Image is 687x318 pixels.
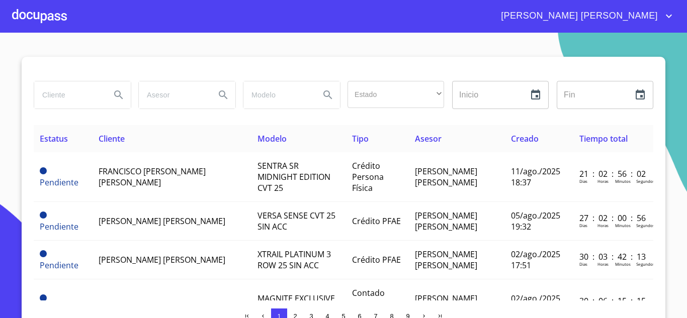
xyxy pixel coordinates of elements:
[511,166,560,188] span: 11/ago./2025 18:37
[636,178,655,184] p: Segundos
[40,177,78,188] span: Pendiente
[579,133,628,144] span: Tiempo total
[579,213,647,224] p: 27 : 02 : 00 : 56
[243,81,312,109] input: search
[615,261,631,267] p: Minutos
[211,83,235,107] button: Search
[579,251,647,262] p: 30 : 03 : 42 : 13
[99,216,225,227] span: [PERSON_NAME] [PERSON_NAME]
[511,133,539,144] span: Creado
[257,133,287,144] span: Modelo
[615,223,631,228] p: Minutos
[511,210,560,232] span: 05/ago./2025 19:32
[99,133,125,144] span: Cliente
[415,166,477,188] span: [PERSON_NAME] [PERSON_NAME]
[40,211,47,219] span: Pendiente
[99,166,206,188] span: FRANCISCO [PERSON_NAME] [PERSON_NAME]
[615,178,631,184] p: Minutos
[415,210,477,232] span: [PERSON_NAME] [PERSON_NAME]
[107,83,131,107] button: Search
[636,223,655,228] p: Segundos
[579,261,587,267] p: Dias
[415,293,477,315] span: [PERSON_NAME] [PERSON_NAME]
[579,168,647,179] p: 21 : 02 : 56 : 02
[352,160,384,193] span: Crédito Persona Física
[352,216,401,227] span: Crédito PFAE
[40,250,47,257] span: Pendiente
[139,81,207,109] input: search
[352,254,401,265] span: Crédito PFAE
[579,178,587,184] p: Dias
[579,295,647,306] p: 30 : 06 : 15 : 15
[511,249,560,271] span: 02/ago./2025 17:51
[493,8,675,24] button: account of current user
[597,261,609,267] p: Horas
[40,221,78,232] span: Pendiente
[352,133,369,144] span: Tipo
[40,294,47,301] span: Pendiente
[316,83,340,107] button: Search
[415,133,442,144] span: Asesor
[99,254,225,265] span: [PERSON_NAME] [PERSON_NAME]
[40,133,68,144] span: Estatus
[597,223,609,228] p: Horas
[257,160,330,193] span: SENTRA SR MIDNIGHT EDITION CVT 25
[257,210,335,232] span: VERSA SENSE CVT 25 SIN ACC
[257,293,335,315] span: MAGNITE EXCLUSIVE 1 0 LTS CVT 25
[40,167,47,174] span: Pendiente
[597,178,609,184] p: Horas
[257,249,331,271] span: XTRAIL PLATINUM 3 ROW 25 SIN ACC
[493,8,663,24] span: [PERSON_NAME] [PERSON_NAME]
[415,249,477,271] span: [PERSON_NAME] [PERSON_NAME]
[348,81,444,108] div: ​
[34,81,103,109] input: search
[636,261,655,267] p: Segundos
[40,260,78,271] span: Pendiente
[99,298,225,309] span: [PERSON_NAME] [PERSON_NAME]
[511,293,560,315] span: 02/ago./2025 15:18
[579,223,587,228] p: Dias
